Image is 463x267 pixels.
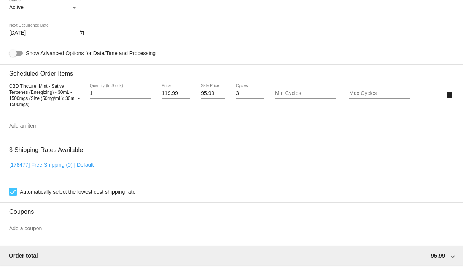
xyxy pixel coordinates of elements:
span: Show Advanced Options for Date/Time and Processing [26,49,156,57]
mat-icon: delete [445,90,454,100]
input: Add an item [9,123,454,129]
input: Quantity (In Stock) [90,90,151,96]
input: Sale Price [201,90,225,96]
span: CBD Tincture, Mint - Sativa Terpenes (Energizing) - 30mL - 1500mgs (Size (50mg/mL): 30mL - 1500mgs) [9,84,80,107]
span: Automatically select the lowest cost shipping rate [20,187,135,196]
h3: Scheduled Order Items [9,64,454,77]
input: Max Cycles [349,90,410,96]
input: Add a coupon [9,226,454,232]
span: Active [9,4,24,10]
span: 95.99 [431,252,445,259]
a: [178477] Free Shipping (0) | Default [9,162,94,168]
span: Order total [9,252,38,259]
input: Price [162,90,190,96]
input: Cycles [236,90,264,96]
mat-select: Status [9,5,78,11]
h3: Coupons [9,202,454,215]
h3: 3 Shipping Rates Available [9,142,83,158]
button: Open calendar [78,28,86,36]
input: Next Occurrence Date [9,30,78,36]
input: Min Cycles [275,90,336,96]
